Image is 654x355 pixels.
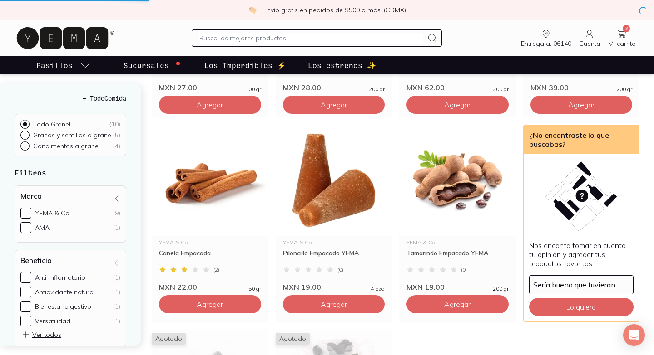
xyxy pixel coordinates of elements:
a: Entrega a: 06140 [517,29,575,48]
span: Agregar [321,100,347,109]
p: ¡Envío gratis en pedidos de $500 o más! (CDMX) [262,5,406,15]
span: Entrega a: 06140 [521,39,571,48]
span: MXN 19.00 [283,282,321,292]
button: Lo quiero [529,298,634,316]
span: Ver todos [21,330,61,339]
div: Open Intercom Messenger [623,324,645,346]
span: Agregar [321,300,347,309]
span: MXN 62.00 [406,83,445,92]
button: Agregar [159,96,261,114]
h5: ← Todo Comida [15,93,126,103]
div: (1) [113,317,120,325]
div: AMA [35,224,50,232]
span: Agregar [197,100,223,109]
span: ( 0 ) [461,267,467,272]
span: MXN 39.00 [530,83,569,92]
button: Agregar [283,96,385,114]
p: Pasillos [36,60,73,71]
h4: Marca [20,191,42,200]
div: Antioxidante natural [35,288,95,296]
span: 200 gr [616,87,632,92]
a: Cuenta [575,29,604,48]
input: Busca los mejores productos [199,33,423,44]
div: Beneficio [15,250,126,347]
div: YEMA & Co [159,240,261,245]
p: Los Imperdibles ⚡️ [204,60,286,71]
a: Tamarindo BolsaYEMA & CoTamarindo Empacado YEMA(0)MXN 19.00200 gr [399,125,516,292]
div: (9) [113,209,120,217]
span: MXN 19.00 [406,282,445,292]
div: ( 10 ) [109,120,120,128]
div: (1) [113,302,120,311]
h4: Beneficio [20,256,52,265]
a: 3Mi carrito [604,29,639,48]
span: Agregar [444,300,471,309]
button: Agregar [159,295,261,313]
img: check [248,6,257,14]
div: Versatilidad [35,317,70,325]
div: Piloncillo Empacado YEMA [283,249,385,265]
span: ( 2 ) [213,267,219,272]
span: 200 gr [493,87,509,92]
p: Granos y semillas a granel [33,131,113,139]
span: 200 gr [493,286,509,292]
span: MXN 22.00 [159,282,197,292]
div: Canela Empacada [159,249,261,265]
input: AMA(1) [20,222,31,233]
div: ¿No encontraste lo que buscabas? [524,125,639,154]
input: Antioxidante natural(1) [20,287,31,297]
span: ( 0 ) [337,267,343,272]
input: YEMA & Co(9) [20,208,31,219]
p: Condimentos a granel [33,142,100,150]
span: 50 gr [248,286,261,292]
span: Agregar [568,100,595,109]
span: Agotado [276,333,310,345]
img: Tamarindo Bolsa [399,125,516,236]
p: Todo Granel [33,120,70,128]
div: Tamarindo Empacado YEMA [406,249,509,265]
div: ( 4 ) [113,142,120,150]
div: YEMA & Co [35,209,69,217]
span: 4 pza [371,286,385,292]
input: Anti-inflamatorio(1) [20,272,31,283]
div: YEMA & Co [406,240,509,245]
div: (1) [113,273,120,282]
button: Agregar [530,96,633,114]
button: Agregar [406,295,509,313]
span: MXN 28.00 [283,83,321,92]
span: MXN 27.00 [159,83,197,92]
span: Agregar [444,100,471,109]
div: Bienestar digestivo [35,302,91,311]
div: ( 5 ) [113,131,120,139]
div: (1) [113,224,120,232]
div: YEMA & Co [283,240,385,245]
button: Agregar [406,96,509,114]
button: Agregar [283,295,385,313]
p: Nos encanta tomar en cuenta tu opinión y agregar tus productos favoritos [529,241,634,268]
a: Los Imperdibles ⚡️ [203,56,288,74]
input: Bienestar digestivo(1) [20,301,31,312]
strong: Filtros [15,168,46,177]
div: Anti-inflamatorio [35,273,85,282]
div: Marca [15,185,126,243]
span: Agotado [152,333,186,345]
span: 100 gr [245,87,261,92]
span: Mi carrito [608,39,636,48]
span: 200 gr [369,87,385,92]
div: (1) [113,288,120,296]
input: Versatilidad(1) [20,316,31,326]
img: Piloncillo Empacado YEMA [276,125,392,236]
span: Cuenta [579,39,600,48]
a: Los estrenos ✨ [306,56,378,74]
a: Piloncillo Empacado YEMAYEMA & CoPiloncillo Empacado YEMA(0)MXN 19.004 pza [276,125,392,292]
p: Sucursales 📍 [124,60,183,71]
a: Sucursales 📍 [122,56,184,74]
p: Los estrenos ✨ [308,60,376,71]
span: 3 [623,25,630,32]
a: pasillo-todos-link [35,56,93,74]
img: Canela Empacada [152,125,268,236]
span: Agregar [197,300,223,309]
a: ← TodoComida [15,93,126,103]
a: Canela EmpacadaYEMA & CoCanela Empacada(2)MXN 22.0050 gr [152,125,268,292]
